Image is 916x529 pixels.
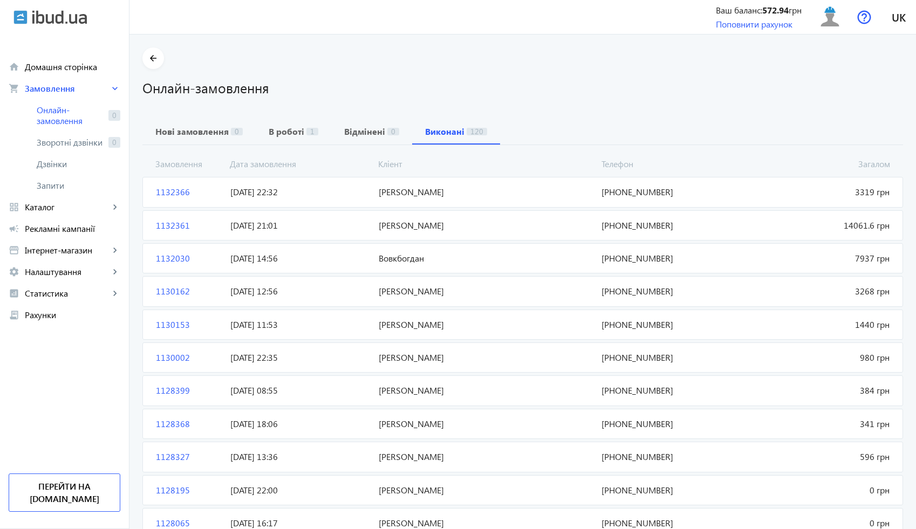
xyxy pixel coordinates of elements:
[597,484,746,496] span: [PHONE_NUMBER]
[152,451,226,463] span: 1128327
[344,127,385,136] b: Відмінені
[746,418,894,430] span: 341 грн
[155,127,229,136] b: Нові замовлення
[9,202,19,212] mat-icon: grid_view
[152,418,226,430] span: 1128368
[597,252,746,264] span: [PHONE_NUMBER]
[110,288,120,299] mat-icon: keyboard_arrow_right
[226,252,374,264] span: [DATE] 14:56
[269,127,304,136] b: В роботі
[142,78,903,97] h1: Онлайн-замовлення
[25,83,110,94] span: Замовлення
[9,245,19,256] mat-icon: storefront
[25,310,120,320] span: Рахунки
[110,202,120,212] mat-icon: keyboard_arrow_right
[597,517,746,529] span: [PHONE_NUMBER]
[597,418,746,430] span: [PHONE_NUMBER]
[892,10,906,24] span: uk
[597,352,746,363] span: [PHONE_NUMBER]
[746,285,894,297] span: 3268 грн
[152,352,226,363] span: 1130002
[152,384,226,396] span: 1128399
[152,285,226,297] span: 1130162
[226,384,374,396] span: [DATE] 08:55
[9,61,19,72] mat-icon: home
[467,128,487,135] span: 120
[152,319,226,331] span: 1130153
[9,266,19,277] mat-icon: settings
[374,384,597,396] span: [PERSON_NAME]
[226,451,374,463] span: [DATE] 13:36
[9,288,19,299] mat-icon: analytics
[226,285,374,297] span: [DATE] 12:56
[716,18,792,30] a: Поповнити рахунок
[857,10,871,24] img: help.svg
[110,83,120,94] mat-icon: keyboard_arrow_right
[9,223,19,234] mat-icon: campaign
[374,517,597,529] span: [PERSON_NAME]
[374,219,597,231] span: [PERSON_NAME]
[597,384,746,396] span: [PHONE_NUMBER]
[225,158,374,170] span: Дата замовлення
[746,384,894,396] span: 384 грн
[374,451,597,463] span: [PERSON_NAME]
[13,10,28,24] img: ibud.svg
[37,105,104,126] span: Онлайн-замовлення
[374,252,597,264] span: Вовкбогдан
[374,319,597,331] span: [PERSON_NAME]
[9,473,120,512] a: Перейти на [DOMAIN_NAME]
[374,158,597,170] span: Кліент
[152,517,226,529] span: 1128065
[147,52,160,65] mat-icon: arrow_back
[226,517,374,529] span: [DATE] 16:17
[226,352,374,363] span: [DATE] 22:35
[25,288,110,299] span: Статистика
[152,219,226,231] span: 1132361
[425,127,464,136] b: Виконані
[37,137,104,148] span: Зворотні дзвінки
[597,451,746,463] span: [PHONE_NUMBER]
[597,319,746,331] span: [PHONE_NUMBER]
[25,223,120,234] span: Рекламні кампанії
[746,186,894,198] span: 3319 грн
[226,219,374,231] span: [DATE] 21:01
[597,158,746,170] span: Телефон
[374,418,597,430] span: [PERSON_NAME]
[226,319,374,331] span: [DATE] 11:53
[818,5,842,29] img: user.svg
[762,4,789,16] b: 572.94
[37,180,120,191] span: Запити
[597,219,746,231] span: [PHONE_NUMBER]
[110,266,120,277] mat-icon: keyboard_arrow_right
[9,83,19,94] mat-icon: shopping_cart
[226,484,374,496] span: [DATE] 22:00
[374,352,597,363] span: [PERSON_NAME]
[746,517,894,529] span: 0 грн
[374,285,597,297] span: [PERSON_NAME]
[746,158,894,170] span: Загалом
[25,61,120,72] span: Домашня сторінка
[746,219,894,231] span: 14061.6 грн
[152,484,226,496] span: 1128195
[597,186,746,198] span: [PHONE_NUMBER]
[9,310,19,320] mat-icon: receipt_long
[152,252,226,264] span: 1132030
[387,128,399,135] span: 0
[746,484,894,496] span: 0 грн
[374,484,597,496] span: [PERSON_NAME]
[226,186,374,198] span: [DATE] 22:32
[108,137,120,148] span: 0
[374,186,597,198] span: [PERSON_NAME]
[597,285,746,297] span: [PHONE_NUMBER]
[152,186,226,198] span: 1132366
[746,319,894,331] span: 1440 грн
[25,245,110,256] span: Інтернет-магазин
[306,128,318,135] span: 1
[25,266,110,277] span: Налаштування
[746,352,894,363] span: 980 грн
[37,159,120,169] span: Дзвінки
[746,252,894,264] span: 7937 грн
[25,202,110,212] span: Каталог
[110,245,120,256] mat-icon: keyboard_arrow_right
[716,4,802,16] div: Ваш баланс: грн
